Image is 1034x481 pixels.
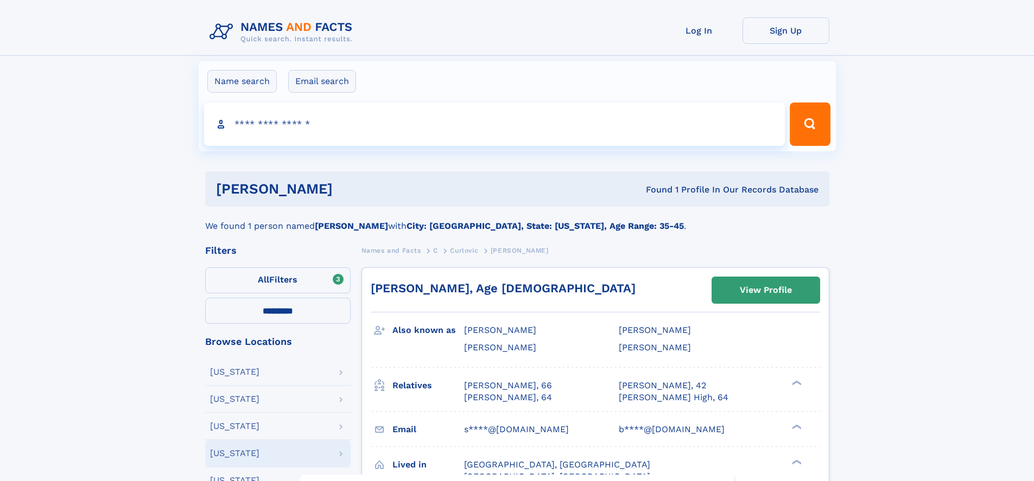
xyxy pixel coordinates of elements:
div: ❯ [789,423,802,430]
div: Found 1 Profile In Our Records Database [489,184,819,196]
a: C [433,243,438,257]
h3: Relatives [392,376,464,395]
input: search input [204,102,785,146]
b: [PERSON_NAME] [315,221,388,231]
span: [PERSON_NAME] [464,342,536,352]
span: Curlovic [450,247,478,254]
div: [US_STATE] [210,368,259,376]
label: Name search [207,70,277,93]
a: Names and Facts [361,243,421,257]
span: [PERSON_NAME] [619,342,691,352]
h1: [PERSON_NAME] [216,182,490,196]
a: [PERSON_NAME], Age [DEMOGRAPHIC_DATA] [371,281,636,295]
span: [PERSON_NAME] [491,247,549,254]
span: [PERSON_NAME] [619,325,691,335]
button: Search Button [790,102,830,146]
a: Log In [656,17,743,44]
div: View Profile [740,278,792,303]
a: [PERSON_NAME], 64 [464,392,552,403]
span: [GEOGRAPHIC_DATA], [GEOGRAPHIC_DATA] [464,459,650,470]
b: City: [GEOGRAPHIC_DATA], State: [US_STATE], Age Range: 35-45 [407,221,684,231]
div: Filters [205,246,351,255]
span: [PERSON_NAME] [464,325,536,335]
h3: Lived in [392,456,464,474]
a: Sign Up [743,17,829,44]
label: Filters [205,267,351,293]
h3: Email [392,420,464,439]
h3: Also known as [392,321,464,339]
div: ❯ [789,379,802,386]
div: Browse Locations [205,337,351,347]
div: [US_STATE] [210,395,259,403]
img: Logo Names and Facts [205,17,361,47]
a: [PERSON_NAME] High, 64 [619,392,728,403]
span: C [433,247,438,254]
label: Email search [288,70,356,93]
div: [US_STATE] [210,422,259,431]
a: Curlovic [450,243,478,257]
a: [PERSON_NAME], 66 [464,380,552,392]
div: We found 1 person named with . [205,207,829,233]
a: View Profile [712,277,820,303]
div: ❯ [789,458,802,465]
span: All [258,274,269,285]
div: [US_STATE] [210,449,259,458]
a: [PERSON_NAME], 42 [619,380,706,392]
